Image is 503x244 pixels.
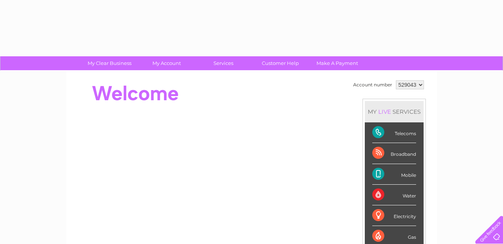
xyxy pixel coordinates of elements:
div: LIVE [377,108,393,115]
a: Customer Help [249,56,311,70]
div: Water [372,185,416,205]
div: Mobile [372,164,416,185]
div: Electricity [372,205,416,226]
a: Services [193,56,254,70]
a: My Account [136,56,197,70]
a: My Clear Business [79,56,140,70]
div: Broadband [372,143,416,164]
div: MY SERVICES [365,101,424,122]
a: Make A Payment [306,56,368,70]
div: Telecoms [372,122,416,143]
td: Account number [351,78,394,91]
